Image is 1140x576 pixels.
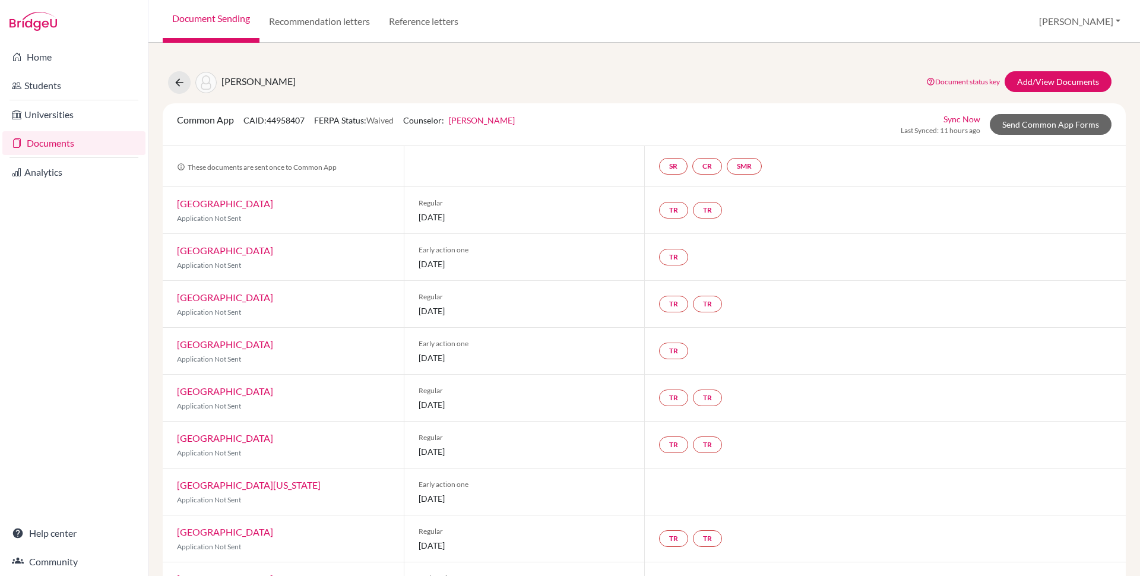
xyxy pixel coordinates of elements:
[419,258,631,270] span: [DATE]
[926,77,1000,86] a: Document status key
[2,550,145,574] a: Community
[2,74,145,97] a: Students
[419,338,631,349] span: Early action one
[177,292,273,303] a: [GEOGRAPHIC_DATA]
[693,390,722,406] a: TR
[2,45,145,69] a: Home
[177,432,273,444] a: [GEOGRAPHIC_DATA]
[419,445,631,458] span: [DATE]
[2,521,145,545] a: Help center
[692,158,722,175] a: CR
[419,398,631,411] span: [DATE]
[177,542,241,551] span: Application Not Sent
[177,214,241,223] span: Application Not Sent
[419,305,631,317] span: [DATE]
[693,202,722,219] a: TR
[177,495,241,504] span: Application Not Sent
[2,131,145,155] a: Documents
[693,296,722,312] a: TR
[177,355,241,363] span: Application Not Sent
[419,211,631,223] span: [DATE]
[177,198,273,209] a: [GEOGRAPHIC_DATA]
[659,296,688,312] a: TR
[419,479,631,490] span: Early action one
[2,160,145,184] a: Analytics
[419,432,631,443] span: Regular
[221,75,296,87] span: [PERSON_NAME]
[419,292,631,302] span: Regular
[177,261,241,270] span: Application Not Sent
[419,492,631,505] span: [DATE]
[1034,10,1126,33] button: [PERSON_NAME]
[943,113,980,125] a: Sync Now
[659,202,688,219] a: TR
[693,530,722,547] a: TR
[901,125,980,136] span: Last Synced: 11 hours ago
[177,338,273,350] a: [GEOGRAPHIC_DATA]
[243,115,305,125] span: CAID: 44958407
[177,114,234,125] span: Common App
[403,115,515,125] span: Counselor:
[659,249,688,265] a: TR
[727,158,762,175] a: SMR
[659,390,688,406] a: TR
[366,115,394,125] span: Waived
[419,385,631,396] span: Regular
[177,401,241,410] span: Application Not Sent
[419,352,631,364] span: [DATE]
[659,530,688,547] a: TR
[419,245,631,255] span: Early action one
[1005,71,1111,92] a: Add/View Documents
[177,163,337,172] span: These documents are sent once to Common App
[990,114,1111,135] a: Send Common App Forms
[9,12,57,31] img: Bridge-U
[659,436,688,453] a: TR
[419,526,631,537] span: Regular
[177,479,321,490] a: [GEOGRAPHIC_DATA][US_STATE]
[659,343,688,359] a: TR
[177,245,273,256] a: [GEOGRAPHIC_DATA]
[449,115,515,125] a: [PERSON_NAME]
[177,448,241,457] span: Application Not Sent
[177,526,273,537] a: [GEOGRAPHIC_DATA]
[419,198,631,208] span: Regular
[2,103,145,126] a: Universities
[659,158,688,175] a: SR
[177,308,241,317] span: Application Not Sent
[314,115,394,125] span: FERPA Status:
[177,385,273,397] a: [GEOGRAPHIC_DATA]
[693,436,722,453] a: TR
[419,539,631,552] span: [DATE]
